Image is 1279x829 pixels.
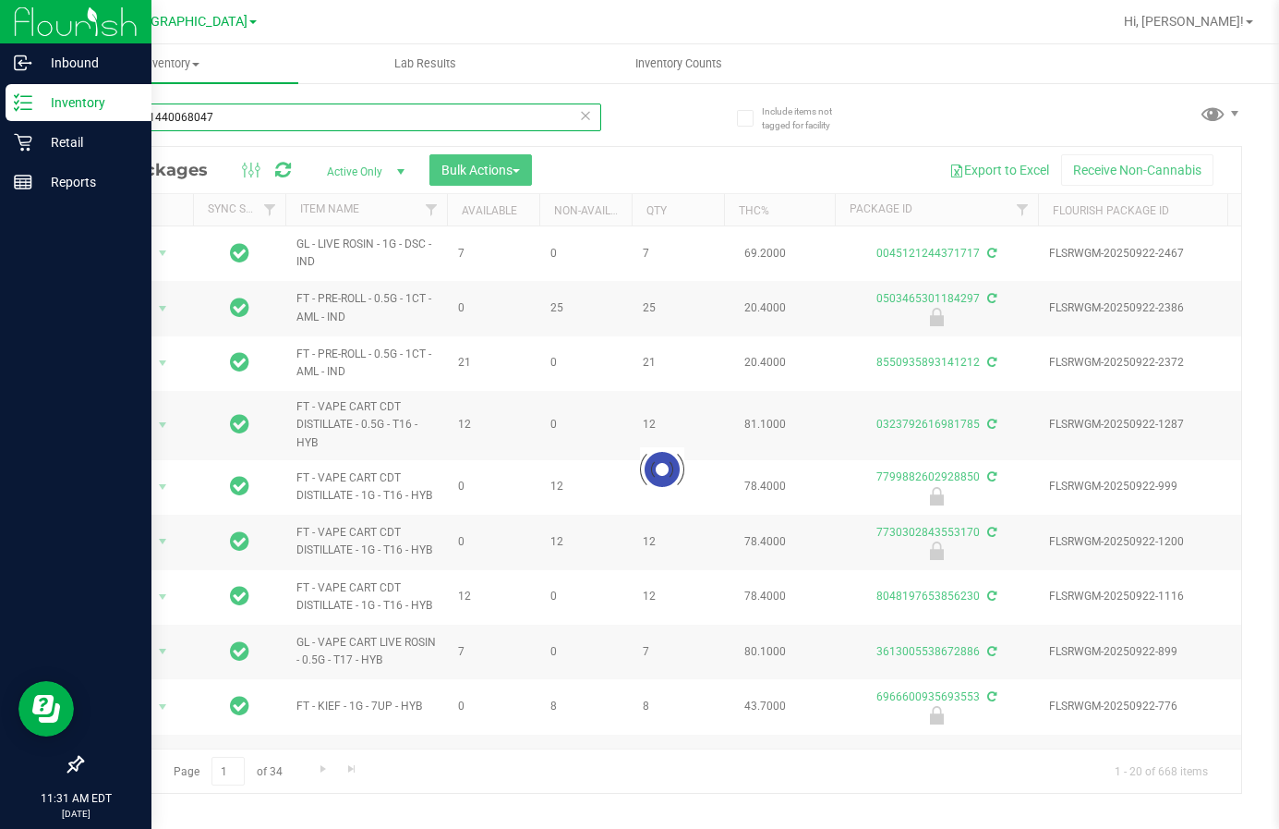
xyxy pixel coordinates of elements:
span: Inventory [44,55,298,72]
inline-svg: Inbound [14,54,32,72]
a: Inventory [44,44,298,83]
inline-svg: Inventory [14,93,32,112]
p: Inventory [32,91,143,114]
inline-svg: Reports [14,173,32,191]
iframe: Resource center [18,681,74,737]
span: Clear [579,104,592,128]
a: Lab Results [298,44,552,83]
p: [DATE] [8,807,143,821]
span: [GEOGRAPHIC_DATA] [121,14,247,30]
span: Include items not tagged for facility [762,104,854,132]
span: Inventory Counts [610,55,747,72]
p: Retail [32,131,143,153]
p: 11:31 AM EDT [8,790,143,807]
inline-svg: Retail [14,133,32,152]
a: Inventory Counts [551,44,805,83]
p: Reports [32,171,143,193]
span: Hi, [PERSON_NAME]! [1124,14,1244,29]
span: Lab Results [369,55,481,72]
input: Search Package ID, Item Name, SKU, Lot or Part Number... [81,104,601,131]
p: Inbound [32,52,143,74]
